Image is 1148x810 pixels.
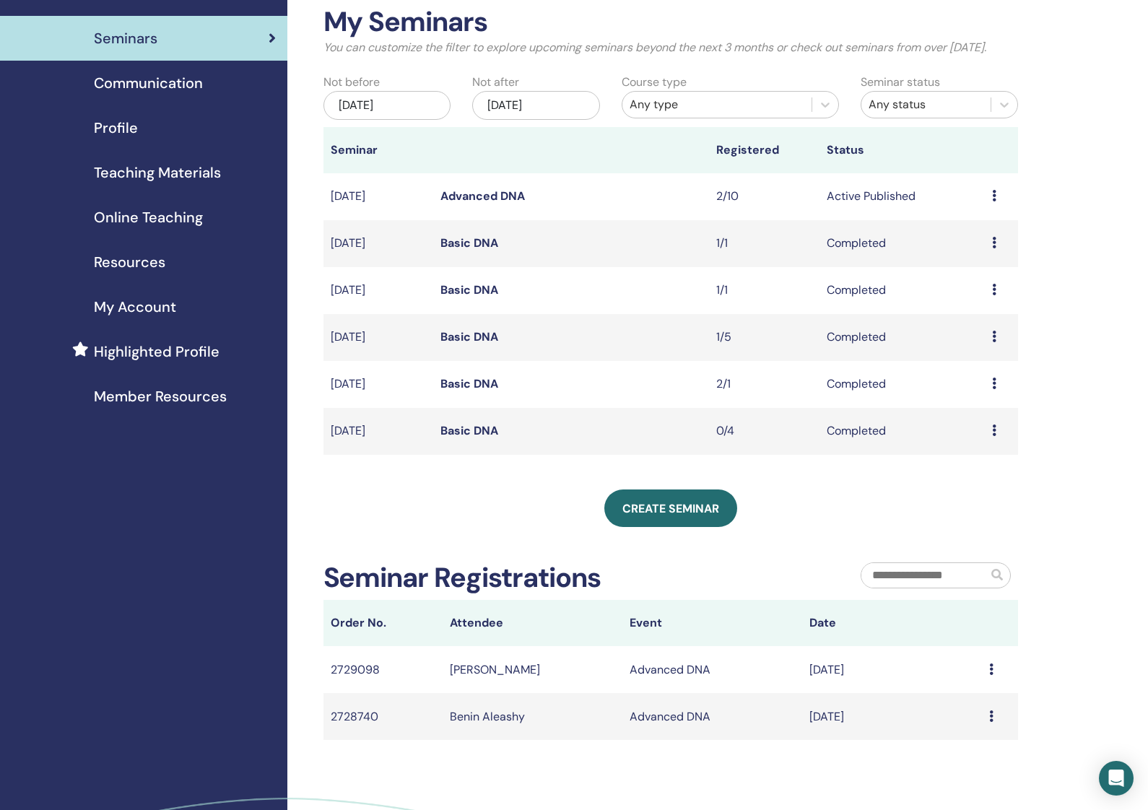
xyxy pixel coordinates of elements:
[1099,761,1134,796] div: Open Intercom Messenger
[443,646,622,693] td: [PERSON_NAME]
[802,693,982,740] td: [DATE]
[323,39,1019,56] p: You can customize the filter to explore upcoming seminars beyond the next 3 months or check out s...
[819,220,985,267] td: Completed
[622,600,802,646] th: Event
[323,562,601,595] h2: Seminar Registrations
[630,96,804,113] div: Any type
[323,408,434,455] td: [DATE]
[622,74,687,91] label: Course type
[323,173,434,220] td: [DATE]
[323,220,434,267] td: [DATE]
[440,329,498,344] a: Basic DNA
[709,267,819,314] td: 1/1
[443,600,622,646] th: Attendee
[709,314,819,361] td: 1/5
[94,296,176,318] span: My Account
[622,646,802,693] td: Advanced DNA
[94,117,138,139] span: Profile
[802,646,982,693] td: [DATE]
[472,74,519,91] label: Not after
[440,376,498,391] a: Basic DNA
[709,127,819,173] th: Registered
[709,173,819,220] td: 2/10
[709,220,819,267] td: 1/1
[472,91,600,120] div: [DATE]
[94,27,157,49] span: Seminars
[323,6,1019,39] h2: My Seminars
[94,341,219,362] span: Highlighted Profile
[709,361,819,408] td: 2/1
[819,361,985,408] td: Completed
[709,408,819,455] td: 0/4
[440,423,498,438] a: Basic DNA
[94,251,165,273] span: Resources
[94,72,203,94] span: Communication
[323,267,434,314] td: [DATE]
[622,693,802,740] td: Advanced DNA
[323,127,434,173] th: Seminar
[861,74,940,91] label: Seminar status
[622,501,719,516] span: Create seminar
[323,646,443,693] td: 2729098
[819,314,985,361] td: Completed
[869,96,983,113] div: Any status
[94,206,203,228] span: Online Teaching
[440,282,498,297] a: Basic DNA
[94,386,227,407] span: Member Resources
[323,91,451,120] div: [DATE]
[440,188,525,204] a: Advanced DNA
[323,693,443,740] td: 2728740
[802,600,982,646] th: Date
[323,600,443,646] th: Order No.
[443,693,622,740] td: Benin Aleashy
[819,127,985,173] th: Status
[440,235,498,251] a: Basic DNA
[604,489,737,527] a: Create seminar
[819,267,985,314] td: Completed
[819,408,985,455] td: Completed
[323,314,434,361] td: [DATE]
[819,173,985,220] td: Active Published
[323,74,380,91] label: Not before
[323,361,434,408] td: [DATE]
[94,162,221,183] span: Teaching Materials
